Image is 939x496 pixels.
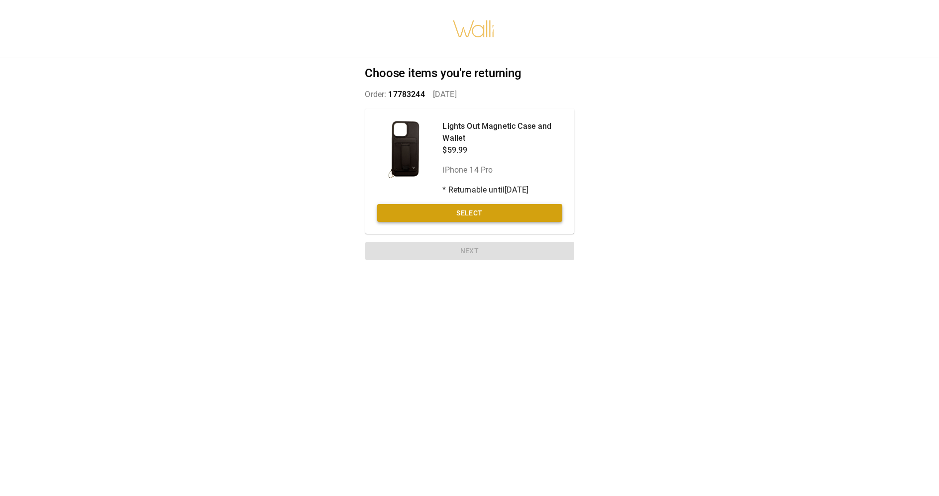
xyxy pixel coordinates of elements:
img: walli-inc.myshopify.com [452,7,495,50]
p: $59.99 [443,144,562,156]
h2: Choose items you're returning [365,66,574,81]
p: iPhone 14 Pro [443,164,562,176]
p: Order: [DATE] [365,89,574,100]
span: 17783244 [389,90,425,99]
p: Lights Out Magnetic Case and Wallet [443,120,562,144]
button: Select [377,204,562,222]
p: * Returnable until [DATE] [443,184,562,196]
